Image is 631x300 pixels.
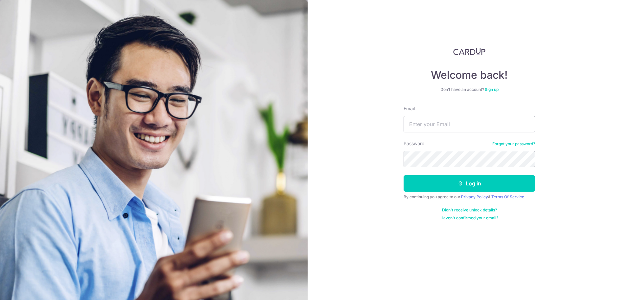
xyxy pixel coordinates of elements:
a: Sign up [485,87,499,92]
label: Email [404,105,415,112]
a: Terms Of Service [491,194,524,199]
a: Privacy Policy [461,194,488,199]
div: By continuing you agree to our & [404,194,535,200]
a: Forgot your password? [492,141,535,147]
h4: Welcome back! [404,68,535,82]
a: Didn't receive unlock details? [442,207,497,213]
div: Don’t have an account? [404,87,535,92]
a: Haven't confirmed your email? [440,215,498,221]
img: CardUp Logo [453,47,485,55]
button: Log in [404,175,535,192]
input: Enter your Email [404,116,535,132]
label: Password [404,140,425,147]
